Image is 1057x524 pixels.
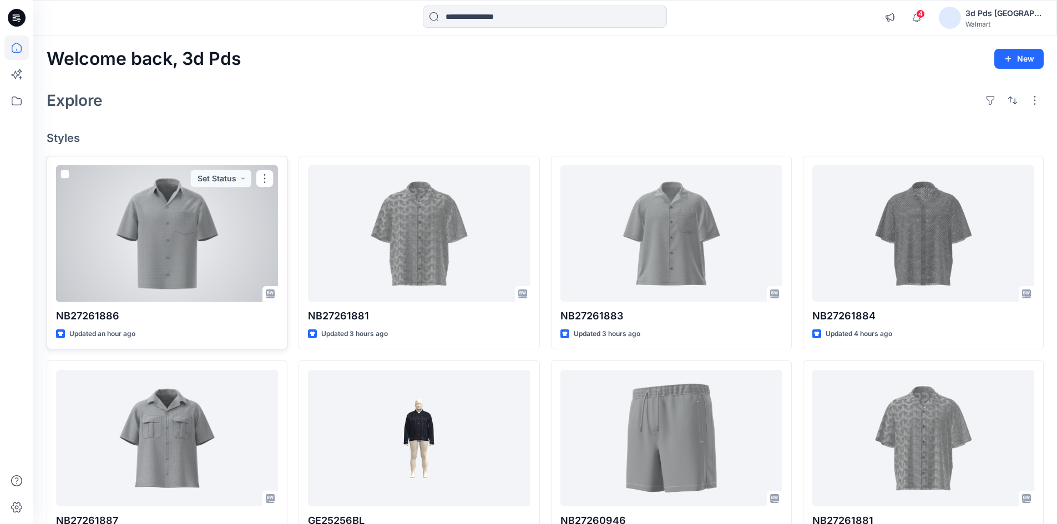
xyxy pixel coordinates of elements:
[308,308,530,324] p: NB27261881
[560,308,782,324] p: NB27261883
[47,91,103,109] h2: Explore
[965,20,1043,28] div: Walmart
[965,7,1043,20] div: 3d Pds [GEOGRAPHIC_DATA]
[812,165,1034,302] a: NB27261884
[916,9,925,18] span: 4
[47,49,241,69] h2: Welcome back, 3d Pds
[812,308,1034,324] p: NB27261884
[812,370,1034,507] a: NB27261881
[56,165,278,302] a: NB27261886
[56,370,278,507] a: NB27261887
[574,328,640,340] p: Updated 3 hours ago
[47,131,1044,145] h4: Styles
[560,370,782,507] a: NB27260946
[56,308,278,324] p: NB27261886
[308,370,530,507] a: GE25256BL
[308,165,530,302] a: NB27261881
[321,328,388,340] p: Updated 3 hours ago
[994,49,1044,69] button: New
[560,165,782,302] a: NB27261883
[69,328,135,340] p: Updated an hour ago
[939,7,961,29] img: avatar
[826,328,892,340] p: Updated 4 hours ago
